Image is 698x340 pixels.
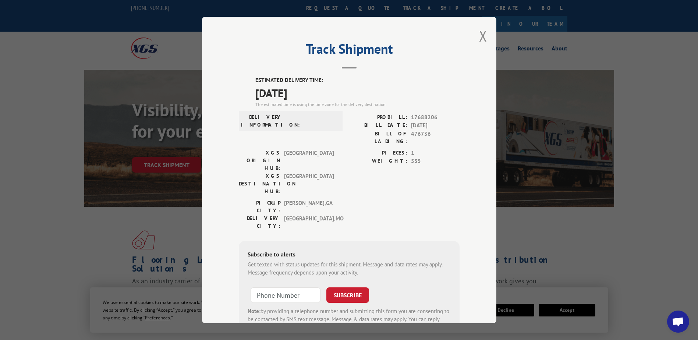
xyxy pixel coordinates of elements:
[239,199,280,215] label: PICKUP CITY:
[255,85,460,101] span: [DATE]
[284,215,334,230] span: [GEOGRAPHIC_DATA] , MO
[349,121,407,130] label: BILL DATE:
[255,101,460,108] div: The estimated time is using the time zone for the delivery destination.
[411,130,460,145] span: 476736
[251,287,320,303] input: Phone Number
[284,199,334,215] span: [PERSON_NAME] , GA
[349,149,407,157] label: PIECES:
[239,172,280,195] label: XGS DESTINATION HUB:
[667,311,689,333] div: Open chat
[349,157,407,166] label: WEIGHT:
[255,76,460,85] label: ESTIMATED DELIVERY TIME:
[248,250,451,261] div: Subscribe to alerts
[248,261,451,277] div: Get texted with status updates for this shipment. Message and data rates may apply. Message frequ...
[241,113,283,129] label: DELIVERY INFORMATION:
[349,130,407,145] label: BILL OF LADING:
[411,157,460,166] span: 555
[239,44,460,58] h2: Track Shipment
[411,113,460,122] span: 17688206
[326,287,369,303] button: SUBSCRIBE
[284,149,334,172] span: [GEOGRAPHIC_DATA]
[239,215,280,230] label: DELIVERY CITY:
[411,149,460,157] span: 1
[248,307,451,332] div: by providing a telephone number and submitting this form you are consenting to be contacted by SM...
[239,149,280,172] label: XGS ORIGIN HUB:
[479,26,487,46] button: Close modal
[248,308,261,315] strong: Note:
[411,121,460,130] span: [DATE]
[349,113,407,122] label: PROBILL:
[284,172,334,195] span: [GEOGRAPHIC_DATA]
